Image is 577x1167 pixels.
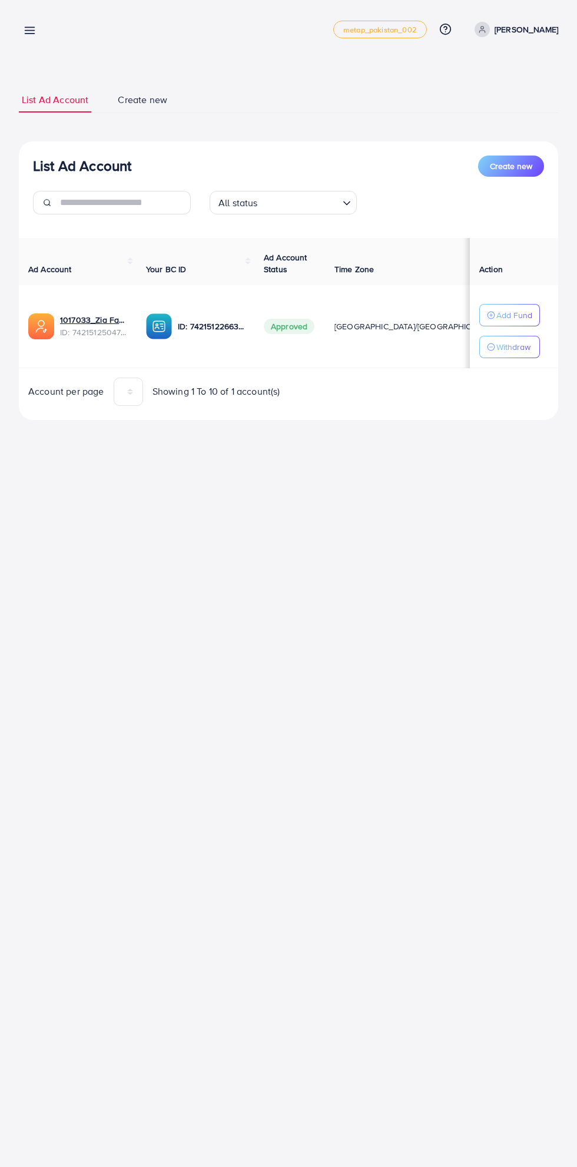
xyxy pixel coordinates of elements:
[264,319,314,334] span: Approved
[152,385,280,398] span: Showing 1 To 10 of 1 account(s)
[28,263,72,275] span: Ad Account
[33,157,131,174] h3: List Ad Account
[478,156,544,177] button: Create new
[118,93,167,107] span: Create new
[470,22,558,37] a: [PERSON_NAME]
[343,26,417,34] span: metap_pakistan_002
[496,340,530,354] p: Withdraw
[334,263,374,275] span: Time Zone
[146,313,172,339] img: ic-ba-acc.ded83a64.svg
[490,160,532,172] span: Create new
[28,385,104,398] span: Account per page
[28,313,54,339] img: ic-ads-acc.e4c84228.svg
[496,308,532,322] p: Add Fund
[333,21,427,38] a: metap_pakistan_002
[22,93,88,107] span: List Ad Account
[479,304,540,326] button: Add Fund
[178,319,245,333] p: ID: 7421512266392158224
[60,314,127,326] a: 1017033_Zia Fabrics_1727955549256
[146,263,187,275] span: Your BC ID
[479,336,540,358] button: Withdraw
[60,326,127,338] span: ID: 7421512504762794000
[495,22,558,37] p: [PERSON_NAME]
[216,194,260,211] span: All status
[479,263,503,275] span: Action
[264,252,307,275] span: Ad Account Status
[60,314,127,338] div: <span class='underline'>1017033_Zia Fabrics_1727955549256</span></br>7421512504762794000
[210,191,357,214] div: Search for option
[261,192,338,211] input: Search for option
[334,320,498,332] span: [GEOGRAPHIC_DATA]/[GEOGRAPHIC_DATA]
